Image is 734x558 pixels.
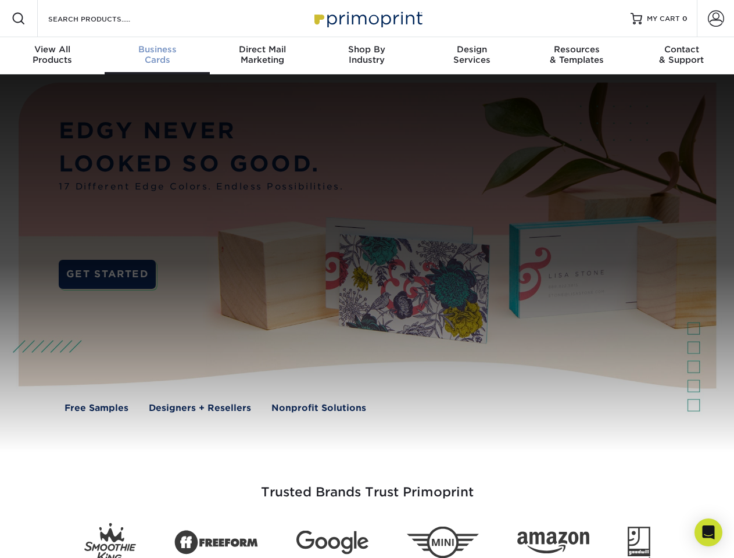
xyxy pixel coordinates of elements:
a: Resources& Templates [524,37,629,74]
iframe: Google Customer Reviews [3,523,99,554]
span: Shop By [314,44,419,55]
div: Industry [314,44,419,65]
a: DesignServices [420,37,524,74]
div: Marketing [210,44,314,65]
span: Design [420,44,524,55]
div: Open Intercom Messenger [694,518,722,546]
img: Amazon [517,532,589,554]
span: 0 [682,15,688,23]
img: Primoprint [309,6,425,31]
a: BusinessCards [105,37,209,74]
span: Resources [524,44,629,55]
input: SEARCH PRODUCTS..... [47,12,160,26]
span: Business [105,44,209,55]
img: Goodwill [628,527,650,558]
span: MY CART [647,14,680,24]
span: Direct Mail [210,44,314,55]
a: Direct MailMarketing [210,37,314,74]
div: & Templates [524,44,629,65]
div: Services [420,44,524,65]
a: Shop ByIndustry [314,37,419,74]
img: Google [296,531,368,555]
h3: Trusted Brands Trust Primoprint [27,457,707,514]
div: Cards [105,44,209,65]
